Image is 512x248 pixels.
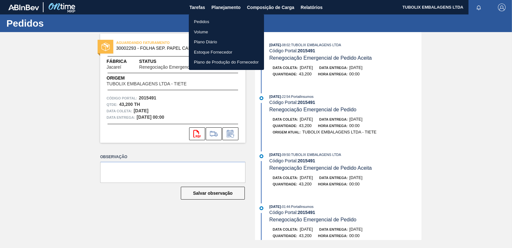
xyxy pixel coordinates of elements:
[189,47,264,57] a: Estoque Fornecedor
[189,37,264,47] a: Plano Diário
[189,27,264,37] a: Volume
[189,57,264,67] a: Plano de Produção do Fornecedor
[189,17,264,27] a: Pedidos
